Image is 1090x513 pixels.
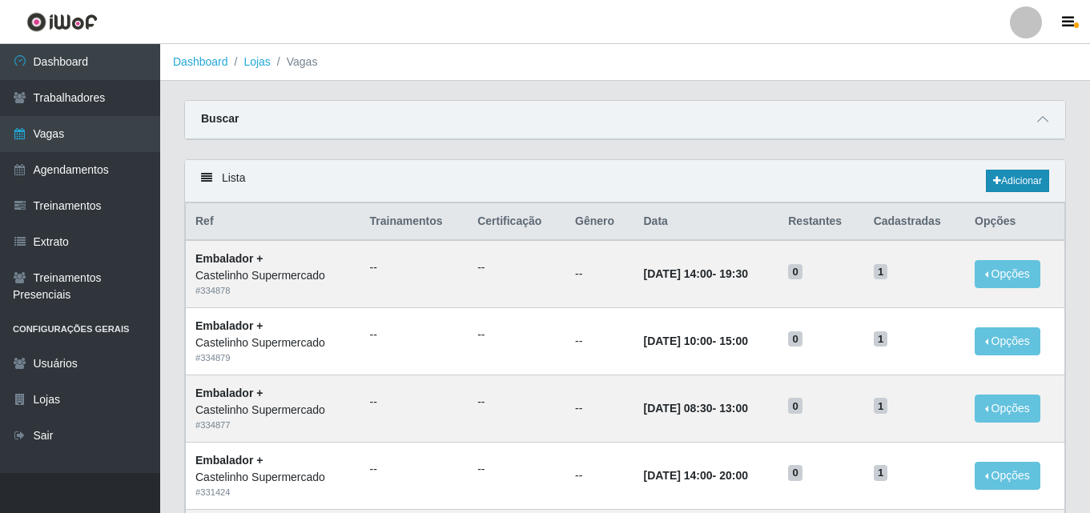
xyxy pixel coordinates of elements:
[477,461,556,478] ul: --
[565,240,633,307] td: --
[271,54,318,70] li: Vagas
[643,402,747,415] strong: -
[173,55,228,68] a: Dashboard
[719,402,748,415] time: 13:00
[719,469,748,482] time: 20:00
[477,394,556,411] ul: --
[778,203,863,241] th: Restantes
[643,267,747,280] strong: -
[633,203,778,241] th: Data
[874,465,888,481] span: 1
[864,203,965,241] th: Cadastradas
[788,398,802,414] span: 0
[195,387,263,399] strong: Embalador +
[243,55,270,68] a: Lojas
[195,252,263,265] strong: Embalador +
[975,462,1040,490] button: Opções
[195,267,351,284] div: Castelinho Supermercado
[468,203,565,241] th: Certificação
[195,319,263,332] strong: Embalador +
[643,469,712,482] time: [DATE] 14:00
[477,259,556,276] ul: --
[965,203,1064,241] th: Opções
[195,402,351,419] div: Castelinho Supermercado
[477,327,556,343] ul: --
[370,327,459,343] ul: --
[643,335,747,347] strong: -
[719,267,748,280] time: 19:30
[26,12,98,32] img: CoreUI Logo
[788,264,802,280] span: 0
[185,160,1065,202] div: Lista
[370,394,459,411] ul: --
[186,203,360,241] th: Ref
[874,398,888,414] span: 1
[643,402,712,415] time: [DATE] 08:30
[986,170,1049,192] a: Adicionar
[565,442,633,509] td: --
[370,461,459,478] ul: --
[195,351,351,365] div: # 334879
[874,264,888,280] span: 1
[195,486,351,499] div: # 331424
[195,335,351,351] div: Castelinho Supermercado
[788,465,802,481] span: 0
[643,267,712,280] time: [DATE] 14:00
[565,203,633,241] th: Gênero
[201,112,239,125] strong: Buscar
[788,331,802,347] span: 0
[565,375,633,442] td: --
[370,259,459,276] ul: --
[160,44,1090,81] nav: breadcrumb
[643,469,747,482] strong: -
[360,203,469,241] th: Trainamentos
[195,284,351,298] div: # 334878
[195,469,351,486] div: Castelinho Supermercado
[565,308,633,375] td: --
[195,419,351,432] div: # 334877
[975,327,1040,355] button: Opções
[719,335,748,347] time: 15:00
[643,335,712,347] time: [DATE] 10:00
[975,395,1040,423] button: Opções
[874,331,888,347] span: 1
[195,454,263,467] strong: Embalador +
[975,260,1040,288] button: Opções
